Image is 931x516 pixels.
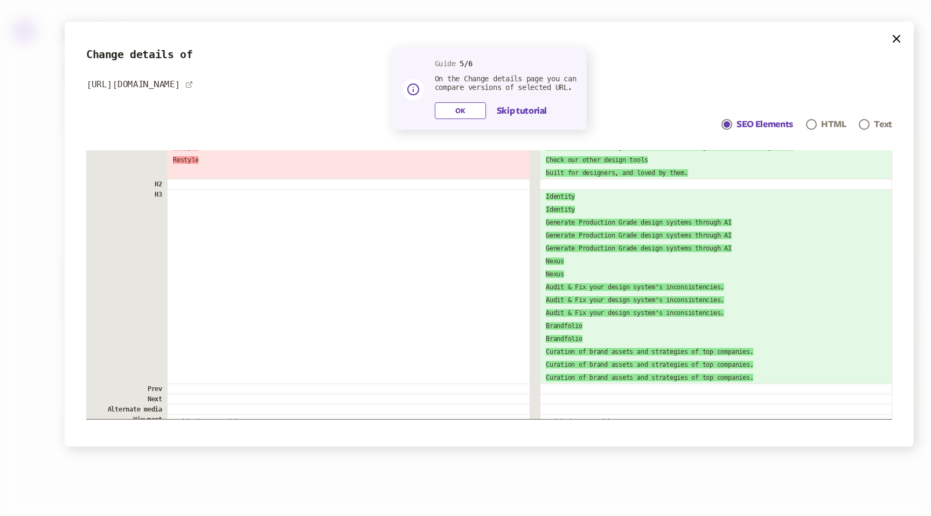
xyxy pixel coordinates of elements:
p: H3 [87,189,168,383]
p: H2 [87,179,168,189]
span: Restyle [173,156,198,164]
span: width=device-width [546,418,612,426]
p: Prev [87,383,168,394]
p: On the Change details page you can compare versions of selected URL. [435,74,576,92]
button: Skip tutorial [497,104,547,117]
button: OK [435,102,486,119]
p: Next [87,394,168,404]
span: Identity Identity Generate Production Grade design systems through AI Generate Production Grade d... [546,193,753,381]
p: SEO Elements [737,118,793,131]
span: width=device-width [173,418,239,426]
p: HTML [821,118,846,131]
p: [URL][DOMAIN_NAME] [86,78,180,91]
h3: Change details of [86,48,193,61]
p: Text [874,118,892,131]
p: Viewport [87,414,168,428]
span: Check our other design tools built for designers, and loved by them. [546,156,688,177]
p: Guide [435,59,576,68]
span: 5 / 6 [460,59,472,68]
p: Alternate media [87,404,168,414]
